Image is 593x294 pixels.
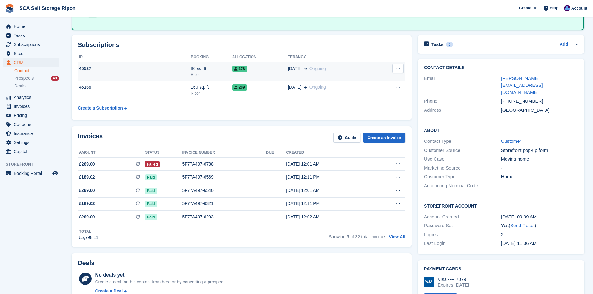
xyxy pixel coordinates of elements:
[3,31,59,40] a: menu
[145,214,157,220] span: Paid
[424,231,501,238] div: Logins
[14,93,51,102] span: Analytics
[78,52,191,62] th: ID
[424,203,578,209] h2: Storefront Account
[14,68,59,74] a: Contacts
[424,107,501,114] div: Address
[145,174,157,180] span: Paid
[14,49,51,58] span: Sites
[286,148,372,158] th: Created
[14,58,51,67] span: CRM
[95,279,225,285] div: Create a deal for this contact from here or by converting a prospect.
[309,66,326,71] span: Ongoing
[309,85,326,90] span: Ongoing
[424,65,578,70] h2: Contact Details
[182,200,266,207] div: 5F77A497-6321
[424,147,501,154] div: Customer Source
[17,3,78,13] a: SCA Self Storage Ripon
[78,105,123,111] div: Create a Subscription
[3,129,59,138] a: menu
[501,165,578,172] div: -
[286,174,372,180] div: [DATE] 12:11 PM
[501,107,578,114] div: [GEOGRAPHIC_DATA]
[145,148,182,158] th: Status
[79,234,98,241] div: £6,798.11
[501,147,578,154] div: Storefront pop-up form
[14,102,51,111] span: Invoices
[286,161,372,167] div: [DATE] 12:01 AM
[501,156,578,163] div: Moving home
[286,200,372,207] div: [DATE] 12:11 PM
[288,52,375,62] th: Tenancy
[14,22,51,31] span: Home
[14,40,51,49] span: Subscriptions
[232,84,247,91] span: 209
[266,148,286,158] th: Due
[3,22,59,31] a: menu
[14,129,51,138] span: Insurance
[329,234,386,239] span: Showing 5 of 32 total invoices
[145,201,157,207] span: Paid
[14,147,51,156] span: Capital
[519,5,531,11] span: Create
[182,148,266,158] th: Invoice number
[424,213,501,221] div: Account Created
[424,156,501,163] div: Use Case
[501,182,578,189] div: -
[424,165,501,172] div: Marketing Source
[389,234,405,239] a: View All
[501,240,537,246] time: 2024-07-01 10:36:52 UTC
[78,148,145,158] th: Amount
[79,187,95,194] span: £269.00
[424,173,501,180] div: Customer Type
[78,41,405,49] h2: Subscriptions
[145,188,157,194] span: Paid
[288,84,302,91] span: [DATE]
[182,214,266,220] div: 5F77A497-6293
[14,83,59,89] a: Deals
[51,76,59,81] div: 49
[424,267,578,272] h2: Payment cards
[286,187,372,194] div: [DATE] 12:01 AM
[424,127,578,133] h2: About
[78,259,94,267] h2: Deals
[191,72,232,77] div: Ripon
[182,187,266,194] div: 5F77A497-6540
[78,102,127,114] a: Create a Subscription
[288,65,302,72] span: [DATE]
[191,91,232,96] div: Ripon
[438,277,469,282] div: Visa •••• 7079
[3,120,59,129] a: menu
[424,240,501,247] div: Last Login
[3,49,59,58] a: menu
[446,42,453,47] div: 0
[424,75,501,96] div: Email
[3,169,59,178] a: menu
[78,65,191,72] div: 45527
[501,173,578,180] div: Home
[3,111,59,120] a: menu
[363,133,405,143] a: Create an Invoice
[14,120,51,129] span: Coupons
[191,65,232,72] div: 80 sq. ft
[145,161,160,167] span: Failed
[560,41,568,48] a: Add
[5,4,14,13] img: stora-icon-8386f47178a22dfd0bd8f6a31ec36ba5ce8667c1dd55bd0f319d3a0aa187defe.svg
[14,75,34,81] span: Prospects
[424,98,501,105] div: Phone
[438,282,469,288] div: Expires [DATE]
[79,214,95,220] span: £269.00
[78,133,103,143] h2: Invoices
[564,5,570,11] img: Sarah Race
[3,102,59,111] a: menu
[550,5,558,11] span: Help
[14,111,51,120] span: Pricing
[571,5,587,12] span: Account
[501,98,578,105] div: [PHONE_NUMBER]
[3,40,59,49] a: menu
[51,170,59,177] a: Preview store
[182,161,266,167] div: 5F77A497-6788
[79,229,98,234] div: Total
[286,214,372,220] div: [DATE] 12:02 AM
[95,271,225,279] div: No deals yet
